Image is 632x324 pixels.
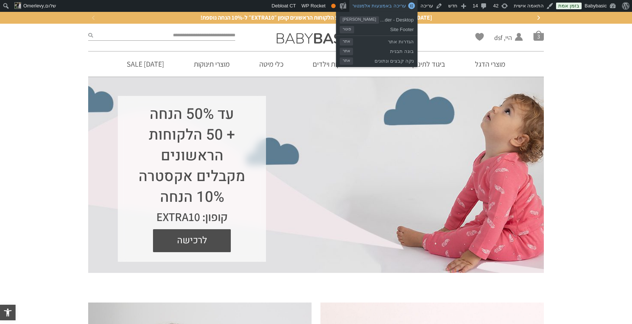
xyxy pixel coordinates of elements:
[475,33,484,41] a: Wishlist
[336,14,418,24] a: Site Header - Desktop[PERSON_NAME]
[556,3,582,9] a: בזמן אמת
[331,4,336,8] div: תקין
[183,51,241,77] a: מוצרי תינוקות
[383,51,456,77] a: ביגוד לתינוק שנולד
[116,51,175,77] a: [DATE] SALE
[533,30,544,41] span: סל קניות
[353,55,414,65] span: נקה קבצים ונתונים
[23,3,44,9] span: Omerlevy
[533,12,544,23] button: Next
[340,38,353,46] span: אתר
[133,104,251,208] h1: עד 50% הנחה + 50 הלקוחות הראשונים מקבלים אקסטרה 10% הנחה
[336,46,418,55] a: בונה תבניתאתר
[302,51,376,77] a: בגדי תינוקות וילדים
[464,51,516,77] a: מוצרי הדגל
[533,30,544,41] a: סל קניות3
[336,36,418,46] a: הגדרות אתראתר
[352,3,406,9] span: עריכה באמצעות אלמנטור
[159,229,225,252] span: לרכישה
[248,51,295,77] a: כלי מיטה
[340,48,353,55] span: אתר
[354,24,414,33] span: Site Footer
[379,14,414,24] span: Site Header - Desktop
[340,16,379,24] span: [PERSON_NAME]
[353,46,414,55] span: בונה תבנית
[475,33,484,43] span: Wishlist
[96,14,536,22] a: [DATE] SALE! עד 50% הנחה + הטבה ל-50 הלקוחות הראשונים קופון ״EXTRA10״ ל-10% הנחה נוספת!
[336,24,418,33] a: Site Footerפוטר
[353,36,414,46] span: הגדרות אתר
[336,55,418,65] a: נקה קבצים ונתוניםאתר
[340,57,353,65] span: אתר
[340,26,354,33] span: פוטר
[200,14,432,22] span: [DATE] SALE! עד 50% הנחה + הטבה ל-50 הלקוחות הראשונים קופון ״EXTRA10״ ל-10% הנחה נוספת!
[133,208,251,226] div: קופון: EXTRA10
[153,229,231,252] a: לרכישה
[494,43,512,52] span: החשבון שלי
[277,27,356,44] img: Baby Basic בגדי תינוקות וילדים אונליין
